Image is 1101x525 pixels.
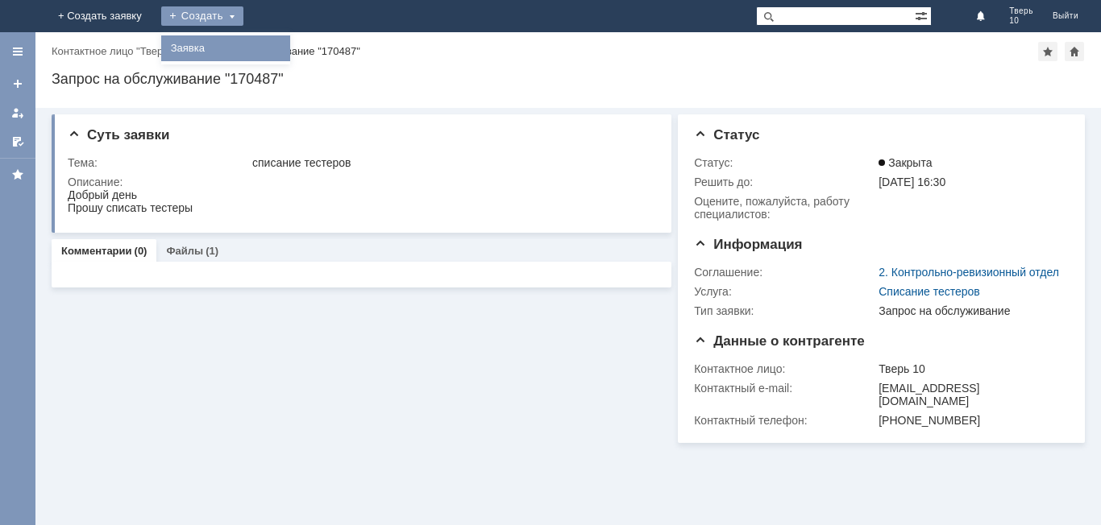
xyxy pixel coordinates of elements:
[694,266,875,279] div: Соглашение:
[879,156,932,169] span: Закрыта
[879,304,1062,317] div: Запрос на обслуживание
[1009,16,1033,26] span: 10
[694,237,802,252] span: Информация
[915,7,931,23] span: Расширенный поиск
[694,156,875,169] div: Статус:
[879,382,1062,407] div: [EMAIL_ADDRESS][DOMAIN_NAME]
[879,285,980,298] a: Списание тестеров
[193,45,360,57] div: Запрос на обслуживание "170487"
[164,39,287,58] a: Заявка
[694,285,875,298] div: Услуга:
[161,6,243,26] div: Создать
[135,245,147,257] div: (0)
[252,156,650,169] div: списание тестеров
[879,362,1062,375] div: Тверь 10
[694,382,875,395] div: Контактный e-mail:
[1009,6,1033,16] span: Тверь
[694,304,875,317] div: Тип заявки:
[694,127,759,143] span: Статус
[52,45,193,57] div: /
[206,245,218,257] div: (1)
[694,414,875,427] div: Контактный телефон:
[61,245,132,257] a: Комментарии
[694,362,875,375] div: Контактное лицо:
[694,195,875,221] div: Oцените, пожалуйста, работу специалистов:
[68,127,169,143] span: Суть заявки
[694,333,865,349] span: Данные о контрагенте
[5,100,31,126] a: Мои заявки
[879,414,1062,427] div: [PHONE_NUMBER]
[68,176,653,188] div: Описание:
[68,156,249,169] div: Тема:
[5,71,31,97] a: Создать заявку
[879,266,1059,279] a: 2. Контрольно-ревизионный отдел
[1038,42,1057,61] div: Добавить в избранное
[1065,42,1084,61] div: Сделать домашней страницей
[166,245,203,257] a: Файлы
[52,45,187,57] a: Контактное лицо "Тверь 10"
[879,176,945,188] span: [DATE] 16:30
[52,71,1085,87] div: Запрос на обслуживание "170487"
[5,129,31,155] a: Мои согласования
[694,176,875,188] div: Решить до:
